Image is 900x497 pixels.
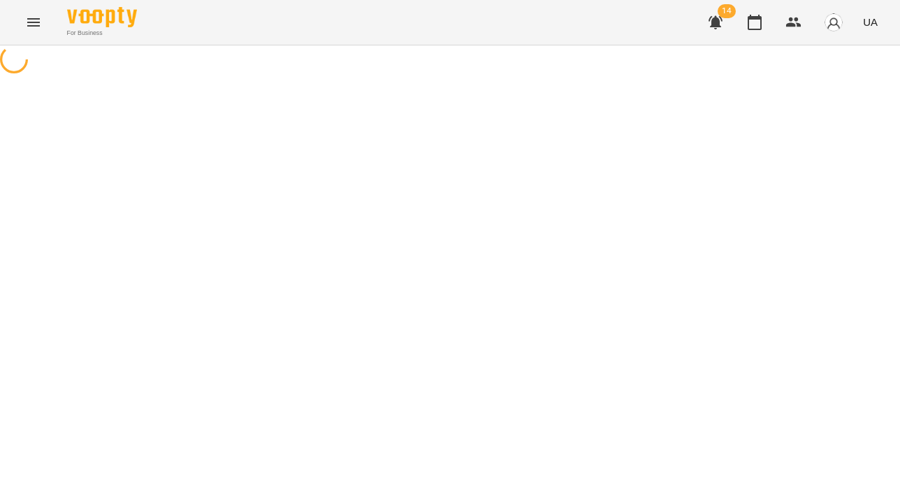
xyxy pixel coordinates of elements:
img: avatar_s.png [824,13,843,32]
button: UA [857,9,883,35]
button: Menu [17,6,50,39]
span: For Business [67,29,137,38]
img: Voopty Logo [67,7,137,27]
span: 14 [718,4,736,18]
span: UA [863,15,878,29]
